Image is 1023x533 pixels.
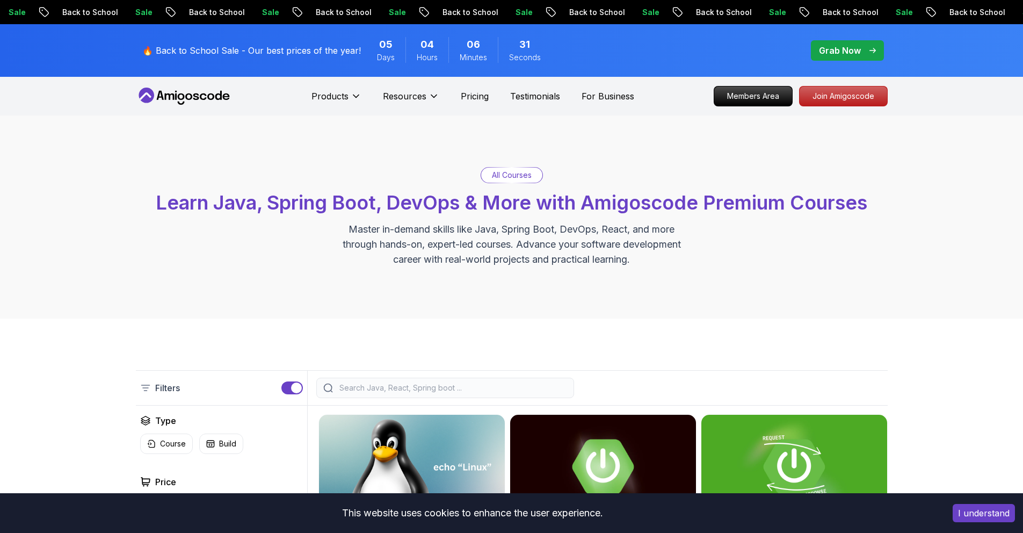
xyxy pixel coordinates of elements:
[510,90,560,103] a: Testimonials
[234,7,268,18] p: Sale
[140,434,193,454] button: Course
[319,415,505,519] img: Linux Fundamentals card
[799,86,888,106] a: Join Amigoscode
[420,37,434,52] span: 4 Hours
[34,7,107,18] p: Back to School
[467,37,480,52] span: 6 Minutes
[383,90,426,103] p: Resources
[741,7,775,18] p: Sale
[155,381,180,394] p: Filters
[701,415,887,519] img: Building APIs with Spring Boot card
[379,37,393,52] span: 5 Days
[142,44,361,57] p: 🔥 Back to School Sale - Our best prices of the year!
[519,37,530,52] span: 31 Seconds
[377,52,395,63] span: Days
[819,44,861,57] p: Grab Now
[668,7,741,18] p: Back to School
[331,222,692,267] p: Master in-demand skills like Java, Spring Boot, DevOps, React, and more through hands-on, expert-...
[107,7,141,18] p: Sale
[800,87,887,106] p: Join Amigoscode
[953,504,1015,522] button: Accept cookies
[417,52,438,63] span: Hours
[614,7,648,18] p: Sale
[582,90,634,103] a: For Business
[199,434,243,454] button: Build
[714,87,792,106] p: Members Area
[867,7,902,18] p: Sale
[360,7,395,18] p: Sale
[510,415,696,519] img: Advanced Spring Boot card
[161,7,234,18] p: Back to School
[287,7,360,18] p: Back to School
[160,438,186,449] p: Course
[156,191,867,214] span: Learn Java, Spring Boot, DevOps & More with Amigoscode Premium Courses
[311,90,361,111] button: Products
[414,7,487,18] p: Back to School
[8,501,937,525] div: This website uses cookies to enhance the user experience.
[155,476,176,488] h2: Price
[492,170,532,181] p: All Courses
[383,90,439,111] button: Resources
[155,414,176,427] h2: Type
[219,438,236,449] p: Build
[794,7,867,18] p: Back to School
[487,7,521,18] p: Sale
[714,86,793,106] a: Members Area
[460,52,487,63] span: Minutes
[461,90,489,103] a: Pricing
[337,383,567,393] input: Search Java, React, Spring boot ...
[921,7,994,18] p: Back to School
[509,52,541,63] span: Seconds
[311,90,349,103] p: Products
[541,7,614,18] p: Back to School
